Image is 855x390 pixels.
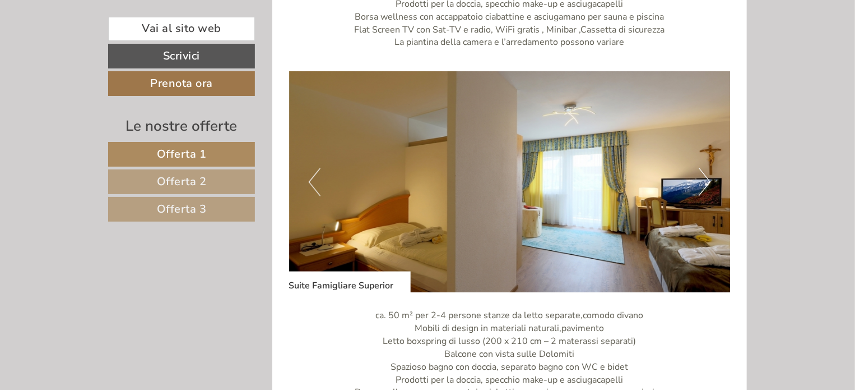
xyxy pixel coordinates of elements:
[108,116,255,136] div: Le nostre offerte
[157,201,207,217] span: Offerta 3
[157,146,207,162] span: Offerta 1
[108,71,255,96] a: Prenota ora
[309,168,320,196] button: Previous
[198,8,244,27] div: lunedì
[157,174,207,189] span: Offerta 2
[108,17,255,41] a: Vai al sito web
[8,30,175,65] div: Buon giorno, come possiamo aiutarla?
[289,72,731,293] img: image
[382,291,442,315] button: Invia
[289,272,411,293] div: Suite Famigliare Superior
[699,168,710,196] button: Next
[108,44,255,68] a: Scrivici
[17,33,170,42] div: Hotel Kristall
[17,54,170,62] small: 10:21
